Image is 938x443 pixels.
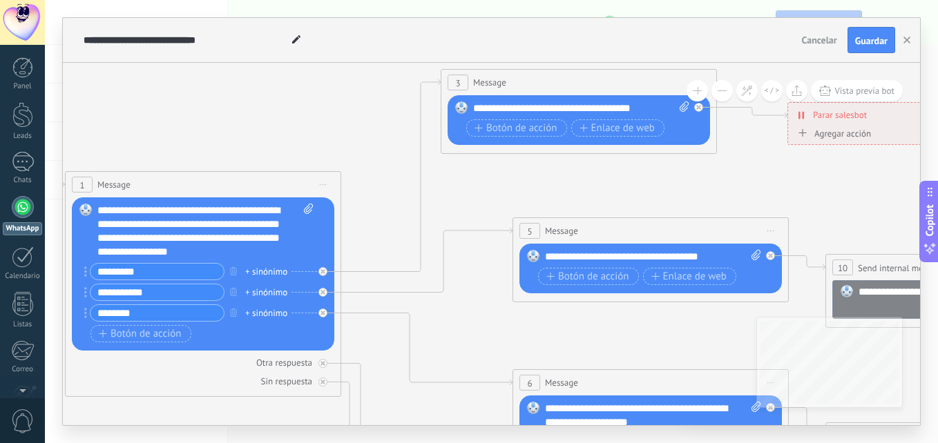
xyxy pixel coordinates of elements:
[245,286,287,299] div: + sinónimo
[256,357,312,368] div: Otra respuesta
[580,123,655,134] span: Enlace de web
[651,271,727,282] span: Enlace de web
[855,36,888,46] span: Guardar
[527,377,532,389] span: 6
[838,262,848,274] span: 10
[97,178,131,191] span: Message
[473,76,506,89] span: Message
[545,224,578,237] span: Message
[3,272,43,281] div: Calendario
[79,179,84,191] span: 1
[813,108,867,121] span: Parar salesbot
[571,119,664,137] button: Enlace de web
[455,77,460,89] span: 3
[466,119,567,137] button: Botón de acción
[834,85,894,97] span: Vista previa bot
[545,376,578,389] span: Message
[3,82,43,91] div: Panel
[245,306,287,320] div: + sinónimo
[3,365,43,374] div: Correo
[794,128,871,139] div: Agregar acción
[3,222,42,235] div: WhatsApp
[796,30,843,50] button: Cancelar
[811,80,903,101] button: Vista previa bot
[802,34,837,46] span: Cancelar
[643,268,736,285] button: Enlace de web
[99,328,182,339] span: Botón de acción
[3,176,43,185] div: Chats
[245,265,287,279] div: + sinónimo
[90,325,191,342] button: Botón de acción
[527,226,532,237] span: 5
[848,27,895,53] button: Guardar
[546,271,629,282] span: Botón de acción
[923,205,937,237] span: Copilot
[261,375,312,387] div: Sin respuesta
[3,132,43,141] div: Leads
[538,268,639,285] button: Botón de acción
[475,123,557,134] span: Botón de acción
[3,320,43,329] div: Listas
